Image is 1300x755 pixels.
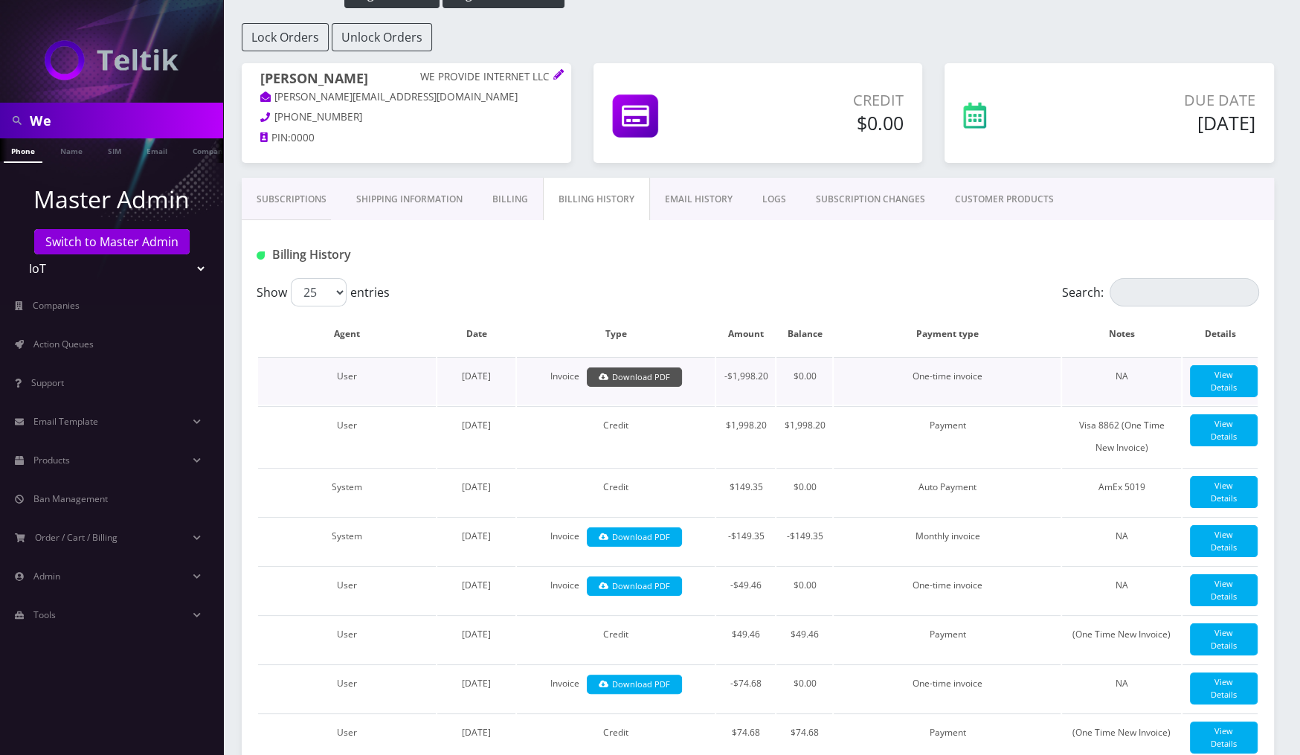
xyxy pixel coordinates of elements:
[258,312,436,356] th: Agent
[462,419,491,431] span: [DATE]
[260,71,553,89] h1: [PERSON_NAME]
[34,229,190,254] a: Switch to Master Admin
[462,628,491,640] span: [DATE]
[257,278,390,306] label: Show entries
[1190,414,1258,446] a: View Details
[258,517,436,565] td: System
[185,138,235,161] a: Company
[462,579,491,591] span: [DATE]
[1190,722,1258,754] a: View Details
[747,178,801,221] a: LOGS
[1190,574,1258,606] a: View Details
[743,89,904,112] p: Credit
[517,468,715,515] td: Credit
[1062,664,1181,712] td: NA
[587,367,683,388] a: Download PDF
[462,481,491,493] span: [DATE]
[543,178,650,221] a: Billing History
[587,527,683,547] a: Download PDF
[257,248,576,262] h1: Billing History
[1190,623,1258,655] a: View Details
[437,312,515,356] th: Date
[1190,525,1258,557] a: View Details
[341,178,477,221] a: Shipping Information
[834,468,1061,515] td: Auto Payment
[716,615,775,663] td: $49.46
[1190,365,1258,397] a: View Details
[53,138,90,161] a: Name
[274,110,362,123] span: [PHONE_NUMBER]
[258,357,436,405] td: User
[1062,312,1181,356] th: Notes
[716,468,775,515] td: $149.35
[517,664,715,712] td: Invoice
[1190,672,1258,704] a: View Details
[776,664,832,712] td: $0.00
[776,406,832,466] td: $1,998.20
[1062,517,1181,565] td: NA
[517,312,715,356] th: Type
[940,178,1069,221] a: CUSTOMER PRODUCTS
[834,664,1061,712] td: One-time invoice
[517,406,715,466] td: Credit
[834,406,1061,466] td: Payment
[776,357,832,405] td: $0.00
[1068,112,1255,134] h5: [DATE]
[517,357,715,405] td: Invoice
[587,675,683,695] a: Download PDF
[258,406,436,466] td: User
[260,90,518,105] a: [PERSON_NAME][EMAIL_ADDRESS][DOMAIN_NAME]
[31,376,64,389] span: Support
[462,530,491,542] span: [DATE]
[33,570,60,582] span: Admin
[776,517,832,565] td: -$149.35
[650,178,747,221] a: EMAIL HISTORY
[45,40,178,80] img: IoT
[33,338,94,350] span: Action Queues
[33,492,108,505] span: Ban Management
[1068,89,1255,112] p: Due Date
[834,566,1061,614] td: One-time invoice
[1110,278,1259,306] input: Search:
[716,517,775,565] td: -$149.35
[33,608,56,621] span: Tools
[242,23,329,51] button: Lock Orders
[776,468,832,515] td: $0.00
[1182,312,1258,356] th: Details
[420,71,553,84] p: WE PROVIDE INTERNET LLC
[716,566,775,614] td: -$49.46
[776,615,832,663] td: $49.46
[1190,476,1258,508] a: View Details
[517,615,715,663] td: Credit
[462,726,491,739] span: [DATE]
[33,415,98,428] span: Email Template
[716,406,775,466] td: $1,998.20
[834,615,1061,663] td: Payment
[291,278,347,306] select: Showentries
[139,138,175,161] a: Email
[834,517,1061,565] td: Monthly invoice
[743,112,904,134] h5: $0.00
[100,138,129,161] a: SIM
[35,531,118,544] span: Order / Cart / Billing
[1062,566,1181,614] td: NA
[242,178,341,221] a: Subscriptions
[834,312,1061,356] th: Payment type
[776,312,832,356] th: Balance
[716,312,775,356] th: Amount
[1062,357,1181,405] td: NA
[332,23,432,51] button: Unlock Orders
[776,566,832,614] td: $0.00
[258,566,436,614] td: User
[291,131,315,144] span: 0000
[258,468,436,515] td: System
[4,138,42,163] a: Phone
[258,664,436,712] td: User
[1062,615,1181,663] td: (One Time New Invoice)
[30,106,219,135] input: Search in Company
[834,357,1061,405] td: One-time invoice
[33,299,80,312] span: Companies
[587,576,683,597] a: Download PDF
[517,566,715,614] td: Invoice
